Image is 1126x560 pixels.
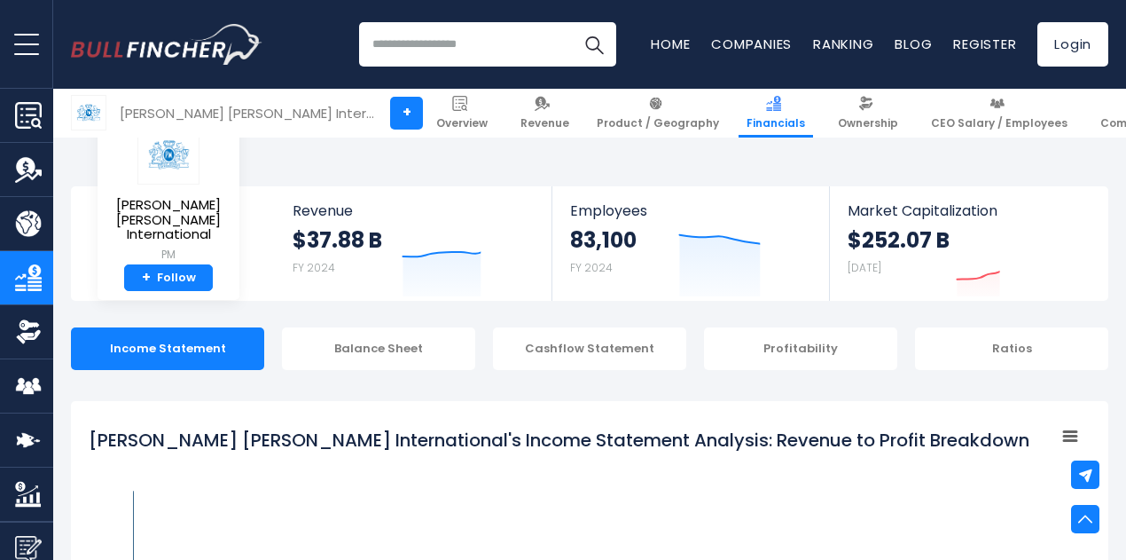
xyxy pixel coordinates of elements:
[570,226,637,254] strong: 83,100
[848,202,1089,219] span: Market Capitalization
[512,89,577,138] a: Revenue
[137,125,199,185] img: PM logo
[112,247,225,263] small: PM
[572,22,616,67] button: Search
[493,327,686,370] div: Cashflow Statement
[293,202,535,219] span: Revenue
[120,103,377,123] div: [PERSON_NAME] [PERSON_NAME] International
[428,89,496,138] a: Overview
[390,97,423,130] a: +
[15,319,42,345] img: Ownership
[124,264,213,292] a: +Follow
[71,327,264,370] div: Income Statement
[275,186,552,301] a: Revenue $37.88 B FY 2024
[597,116,719,130] span: Product / Geography
[436,116,488,130] span: Overview
[293,226,382,254] strong: $37.88 B
[72,96,106,130] img: PM logo
[895,35,932,53] a: Blog
[931,116,1067,130] span: CEO Salary / Employees
[830,89,906,138] a: Ownership
[71,24,262,65] a: Go to homepage
[923,89,1075,138] a: CEO Salary / Employees
[651,35,690,53] a: Home
[848,260,881,275] small: [DATE]
[813,35,873,53] a: Ranking
[830,186,1106,301] a: Market Capitalization $252.07 B [DATE]
[589,89,727,138] a: Product / Geography
[570,260,613,275] small: FY 2024
[1037,22,1108,67] a: Login
[838,116,898,130] span: Ownership
[111,124,226,264] a: [PERSON_NAME] [PERSON_NAME] International PM
[293,260,335,275] small: FY 2024
[953,35,1016,53] a: Register
[520,116,569,130] span: Revenue
[739,89,813,138] a: Financials
[112,198,225,242] span: [PERSON_NAME] [PERSON_NAME] International
[282,327,475,370] div: Balance Sheet
[747,116,805,130] span: Financials
[552,186,828,301] a: Employees 83,100 FY 2024
[142,270,151,286] strong: +
[570,202,810,219] span: Employees
[704,327,897,370] div: Profitability
[89,428,1029,453] tspan: [PERSON_NAME] [PERSON_NAME] International's Income Statement Analysis: Revenue to Profit Breakdown
[71,24,262,65] img: Bullfincher logo
[915,327,1108,370] div: Ratios
[848,226,950,254] strong: $252.07 B
[711,35,792,53] a: Companies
